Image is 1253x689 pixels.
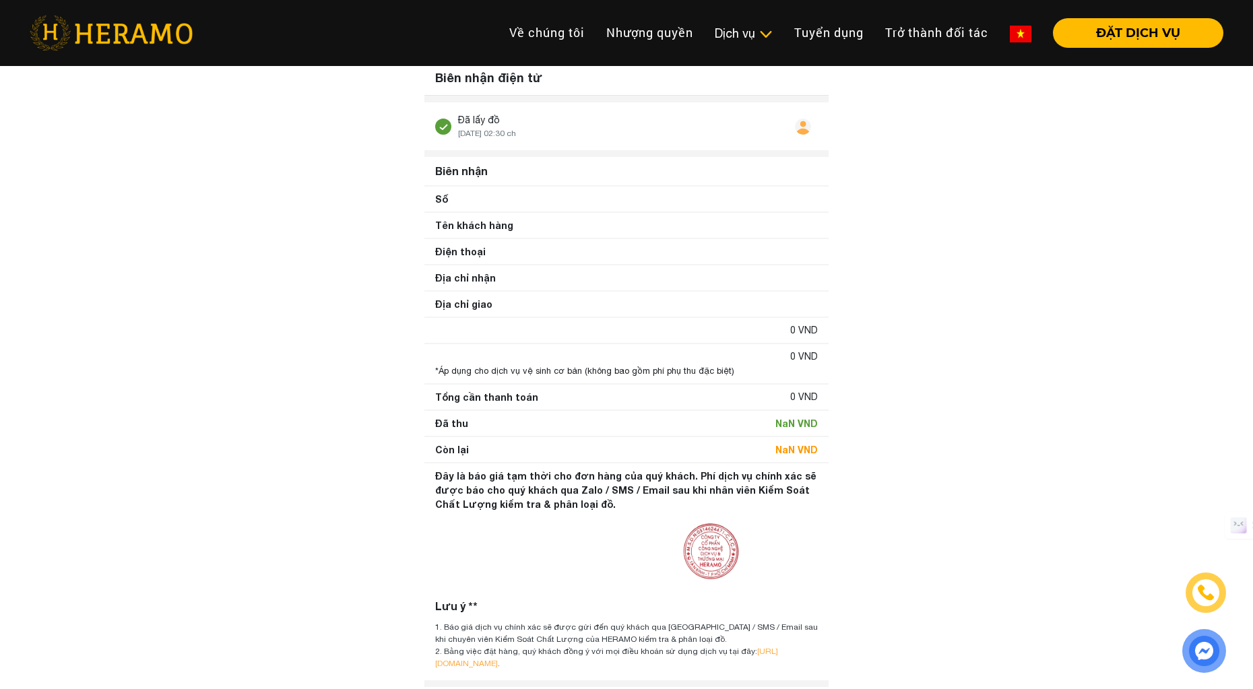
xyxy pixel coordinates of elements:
[596,18,704,47] a: Nhượng quyền
[435,192,448,206] div: Số
[715,24,773,42] div: Dịch vụ
[430,158,823,185] div: Biên nhận
[775,442,818,457] div: NaN VND
[435,244,486,259] div: Điện thoại
[675,517,745,587] img: seals.png
[435,366,734,376] span: *Áp dụng cho dịch vụ vệ sinh cơ bản (không bao gồm phí phụ thu đặc biệt)
[435,218,513,232] div: Tên khách hàng
[783,18,874,47] a: Tuyển dụng
[435,297,492,311] div: Địa chỉ giao
[790,350,818,364] div: 0 VND
[435,271,496,285] div: Địa chỉ nhận
[1010,26,1031,42] img: vn-flag.png
[790,323,818,337] div: 0 VND
[1042,27,1223,39] a: ĐẶT DỊCH VỤ
[435,416,468,430] div: Đã thu
[424,61,829,96] div: Biên nhận điện tử
[790,390,818,404] div: 0 VND
[435,645,818,669] div: 2. Bằng việc đặt hàng, quý khách đồng ý với mọi điều khoản sử dụng dịch vụ tại đây: .
[458,113,516,127] div: Đã lấy đồ
[435,390,538,404] div: Tổng cần thanh toán
[874,18,999,47] a: Trở thành đối tác
[30,15,193,51] img: heramo-logo.png
[435,621,818,645] div: 1. Báo giá dịch vụ chính xác sẽ được gửi đến quý khách qua [GEOGRAPHIC_DATA] / SMS / Email sau kh...
[435,442,469,457] div: Còn lại
[1198,585,1214,601] img: phone-icon
[458,129,516,138] span: [DATE] 02:30 ch
[1188,575,1224,611] a: phone-icon
[775,416,818,430] div: NaN VND
[1053,18,1223,48] button: ĐẶT DỊCH VỤ
[435,119,451,135] img: stick.svg
[499,18,596,47] a: Về chúng tôi
[795,119,811,135] img: user.svg
[759,28,773,41] img: subToggleIcon
[435,469,818,511] div: Đây là báo giá tạm thời cho đơn hàng của quý khách. Phí dịch vụ chính xác sẽ được báo cho quý khá...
